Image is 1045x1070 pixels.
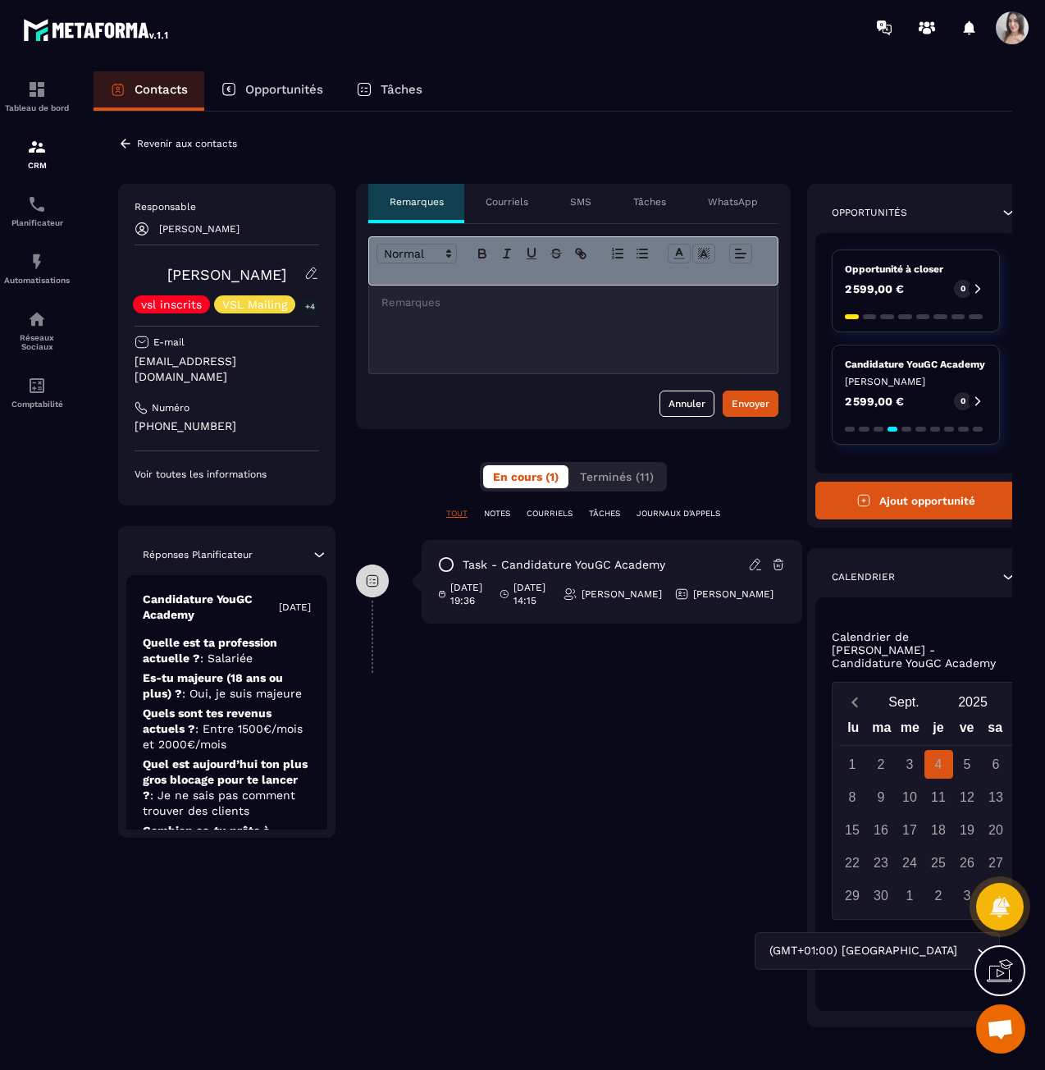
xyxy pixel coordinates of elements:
a: automationsautomationsAutomatisations [4,240,70,297]
button: Ajout opportunité [815,482,1016,519]
p: 0 [961,283,965,295]
p: Candidature YouGC Academy [143,592,279,623]
div: 17 [896,816,924,844]
button: Previous month [839,691,869,713]
p: Réponses Planificateur [143,548,253,561]
p: Planificateur [4,218,70,227]
a: formationformationTableau de bord [4,67,70,125]
p: vsl inscrits [141,299,202,310]
p: [PERSON_NAME] [582,588,662,601]
p: WhatsApp [708,195,758,208]
span: En cours (1) [493,470,559,483]
div: 10 [896,783,924,812]
div: 26 [953,848,982,877]
img: formation [27,137,47,157]
p: 2 599,00 € [845,283,904,295]
p: Calendrier de [PERSON_NAME] - Candidature YouGC Academy [832,630,1000,670]
a: Contacts [94,71,204,111]
p: SMS [570,195,591,208]
a: formationformationCRM [4,125,70,182]
a: Opportunités [204,71,340,111]
div: 6 [982,750,1011,779]
div: Calendar wrapper [839,716,1038,910]
p: [DATE] 19:36 [450,581,487,607]
div: 16 [867,816,896,844]
div: Search for option [755,932,1000,970]
p: Candidature YouGC Academy [845,358,987,371]
p: Opportunité à closer [845,263,987,276]
div: Envoyer [732,396,769,412]
button: Envoyer [723,391,778,417]
div: lu [839,716,868,745]
p: Numéro [152,401,189,414]
p: Opportunités [832,206,907,219]
button: En cours (1) [483,465,568,488]
div: 7 [1011,750,1039,779]
a: [PERSON_NAME] [167,266,286,283]
p: [PHONE_NUMBER] [135,418,319,434]
button: Next month [1007,691,1038,713]
p: Combien es-tu prête à investir en toi [DATE] pour atteindre tes objectifs et transformer ta situa... [143,823,311,917]
div: 4 [924,750,953,779]
div: 14 [1011,783,1039,812]
div: 11 [924,783,953,812]
div: Calendar days [839,750,1038,910]
p: [PERSON_NAME] [845,375,987,388]
p: Voir toutes les informations [135,468,319,481]
div: 28 [1011,848,1039,877]
div: 24 [896,848,924,877]
img: social-network [27,309,47,329]
button: Open months overlay [869,688,938,716]
p: Remarques [390,195,444,208]
img: formation [27,80,47,99]
div: ve [952,716,981,745]
img: logo [23,15,171,44]
p: Tâches [381,82,422,97]
div: ma [868,716,897,745]
div: 12 [953,783,982,812]
div: 1 [838,750,867,779]
div: 3 [896,750,924,779]
a: schedulerschedulerPlanificateur [4,182,70,240]
p: 2 599,00 € [845,396,904,407]
a: Tâches [340,71,439,111]
p: TÂCHES [589,508,620,519]
div: 2 [867,750,896,779]
div: 2 [924,881,953,910]
a: Ouvrir le chat [976,1004,1025,1054]
p: JOURNAUX D'APPELS [637,508,720,519]
div: 1 [896,881,924,910]
p: Réseaux Sociaux [4,333,70,351]
p: E-mail [153,336,185,349]
p: Quelle est ta profession actuelle ? [143,635,311,666]
span: Terminés (11) [580,470,654,483]
a: social-networksocial-networkRéseaux Sociaux [4,297,70,364]
div: 8 [838,783,867,812]
div: 20 [982,816,1011,844]
p: [DATE] 14:15 [513,581,550,607]
p: 0 [961,396,965,407]
p: Automatisations [4,276,70,285]
p: CRM [4,161,70,170]
p: Tâches [633,195,666,208]
div: 25 [924,848,953,877]
button: Terminés (11) [570,465,664,488]
div: 21 [1011,816,1039,844]
button: Open years overlay [938,688,1007,716]
p: [EMAIL_ADDRESS][DOMAIN_NAME] [135,354,319,385]
p: task - Candidature YouGC Academy [463,557,665,573]
p: Calendrier [832,570,895,583]
img: accountant [27,376,47,396]
div: di [1009,716,1038,745]
p: Revenir aux contacts [137,138,237,149]
p: NOTES [484,508,510,519]
p: [DATE] [279,601,311,614]
p: +4 [299,298,321,315]
p: [PERSON_NAME] [159,223,240,235]
p: COURRIELS [527,508,573,519]
div: 30 [867,881,896,910]
img: automations [27,252,47,272]
span: : Salariée [200,652,253,665]
div: 13 [982,783,1011,812]
p: Quels sont tes revenus actuels ? [143,706,311,752]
